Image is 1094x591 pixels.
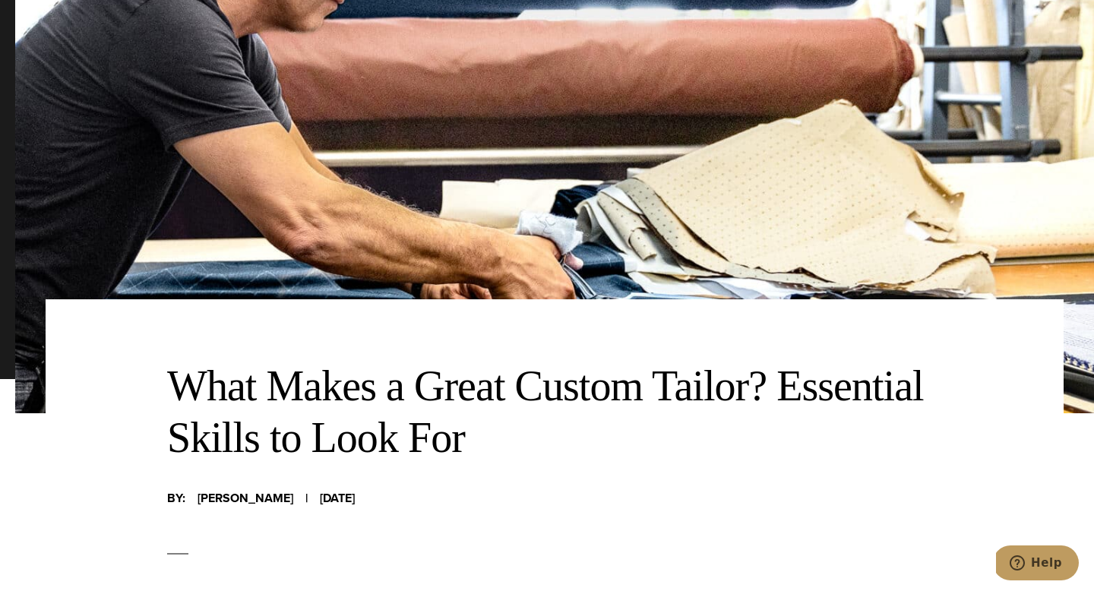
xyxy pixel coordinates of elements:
[198,488,293,508] span: [PERSON_NAME]
[167,485,185,512] span: By:
[320,488,355,508] span: [DATE]
[996,545,1079,583] iframe: Opens a widget where you can chat to one of our agents
[167,360,942,463] h2: What Makes a Great Custom Tailor? Essential Skills to Look For
[305,488,308,508] span: |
